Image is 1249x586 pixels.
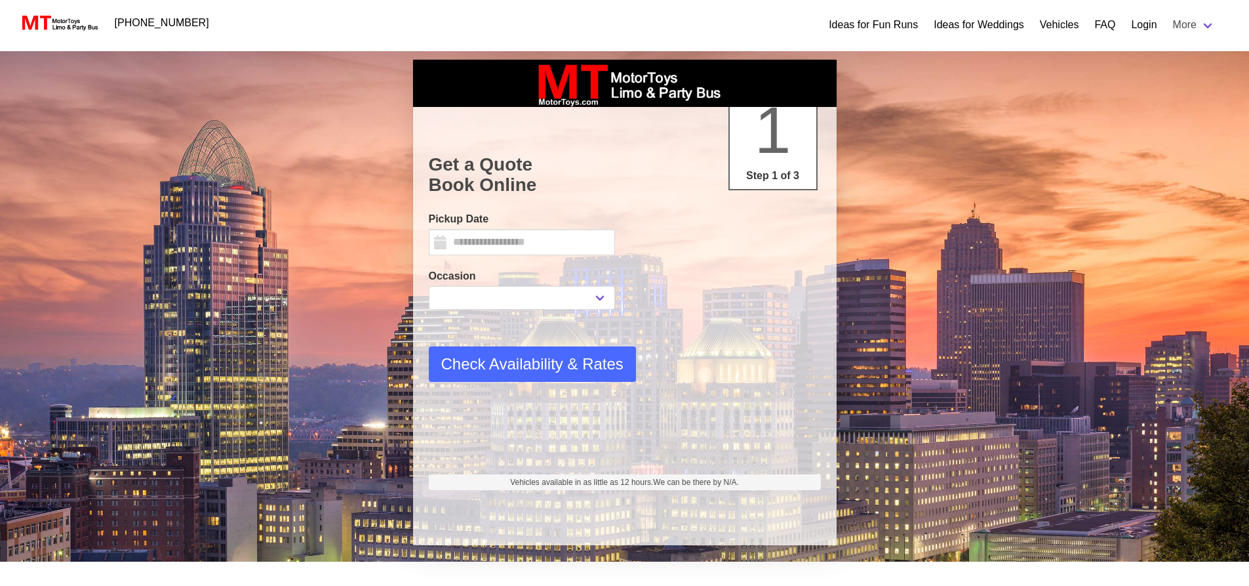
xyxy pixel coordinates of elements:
a: Vehicles [1040,17,1079,33]
h1: Get a Quote Book Online [429,154,821,196]
label: Pickup Date [429,211,615,227]
span: 1 [755,93,791,167]
a: Login [1131,17,1157,33]
a: [PHONE_NUMBER] [107,10,217,36]
span: Check Availability & Rates [441,352,624,376]
span: Vehicles available in as little as 12 hours. [510,476,739,488]
a: Ideas for Fun Runs [829,17,918,33]
label: Occasion [429,268,615,284]
img: box_logo_brand.jpeg [526,60,723,107]
a: More [1165,12,1223,38]
button: Check Availability & Rates [429,346,636,382]
img: MotorToys Logo [18,14,99,32]
a: FAQ [1094,17,1115,33]
span: We can be there by N/A. [653,478,739,487]
p: Step 1 of 3 [735,168,811,184]
a: Ideas for Weddings [934,17,1024,33]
